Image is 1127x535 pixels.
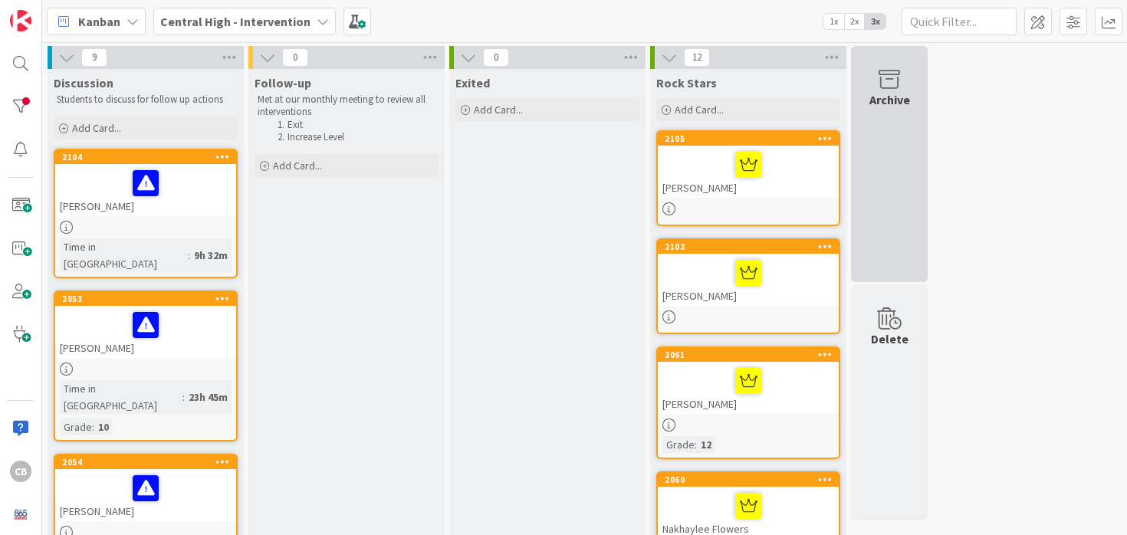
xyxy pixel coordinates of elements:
div: 2104 [55,150,236,164]
div: 2060 [665,474,839,485]
div: 2105 [665,133,839,144]
a: 2053[PERSON_NAME]Time in [GEOGRAPHIC_DATA]:23h 45mGrade:10 [54,290,238,441]
div: 2105 [658,132,839,146]
span: : [92,418,94,435]
span: : [695,436,697,453]
li: Exit [273,119,436,131]
div: [PERSON_NAME] [55,469,236,521]
span: Add Card... [474,103,523,117]
div: 10 [94,418,113,435]
span: 0 [282,48,308,67]
span: 9 [81,48,107,67]
div: Time in [GEOGRAPHIC_DATA] [60,238,188,272]
div: [PERSON_NAME] [55,306,236,358]
div: 2104 [62,152,236,162]
span: Add Card... [273,159,322,172]
a: 2105[PERSON_NAME] [656,130,840,226]
li: Increase Level [273,131,436,143]
p: Met at our monthly meeting to review all interventions [258,94,435,119]
img: avatar [10,504,31,525]
div: Time in [GEOGRAPHIC_DATA] [60,380,182,414]
span: Rock Stars [656,75,717,90]
span: Kanban [78,12,120,31]
div: Archive [869,90,910,109]
span: : [182,389,185,405]
div: 2103[PERSON_NAME] [658,240,839,306]
span: 0 [483,48,509,67]
input: Quick Filter... [902,8,1017,35]
div: 2104[PERSON_NAME] [55,150,236,216]
div: 2054 [55,455,236,469]
div: CB [10,461,31,482]
div: [PERSON_NAME] [55,164,236,216]
span: Discussion [54,75,113,90]
span: 12 [684,48,710,67]
b: Central High - Intervention [160,14,310,29]
div: 2060 [658,473,839,487]
p: Students to discuss for follow up actions [57,94,235,106]
div: Grade [60,418,92,435]
div: 2061 [665,350,839,360]
span: Exited [455,75,490,90]
div: 12 [697,436,715,453]
div: 2061 [658,348,839,362]
div: 2054 [62,457,236,468]
div: [PERSON_NAME] [658,362,839,414]
div: [PERSON_NAME] [658,254,839,306]
span: 1x [823,14,844,29]
div: 2105[PERSON_NAME] [658,132,839,198]
div: Grade [662,436,695,453]
div: 2053[PERSON_NAME] [55,292,236,358]
span: : [188,247,190,264]
div: 2053 [55,292,236,306]
div: [PERSON_NAME] [658,146,839,198]
div: 2103 [658,240,839,254]
div: 2054[PERSON_NAME] [55,455,236,521]
span: Add Card... [72,121,121,135]
span: 3x [865,14,886,29]
span: 2x [844,14,865,29]
a: 2103[PERSON_NAME] [656,238,840,334]
span: Add Card... [675,103,724,117]
div: Delete [871,330,909,348]
img: Visit kanbanzone.com [10,10,31,31]
div: 9h 32m [190,247,232,264]
div: 2061[PERSON_NAME] [658,348,839,414]
div: 2103 [665,241,839,252]
a: 2061[PERSON_NAME]Grade:12 [656,346,840,459]
span: Follow-up [255,75,311,90]
div: 2053 [62,294,236,304]
div: 23h 45m [185,389,232,405]
a: 2104[PERSON_NAME]Time in [GEOGRAPHIC_DATA]:9h 32m [54,149,238,278]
